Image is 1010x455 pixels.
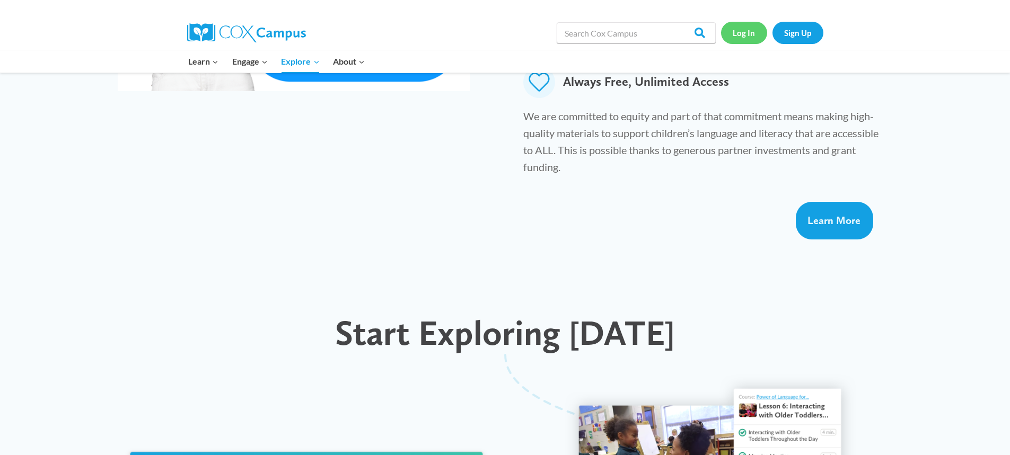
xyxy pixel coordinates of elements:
[772,22,823,43] a: Sign Up
[275,50,327,73] button: Child menu of Explore
[807,214,860,227] span: Learn More
[721,22,823,43] nav: Secondary Navigation
[182,50,372,73] nav: Primary Navigation
[326,50,372,73] button: Child menu of About
[557,22,716,43] input: Search Cox Campus
[225,50,275,73] button: Child menu of Engage
[182,50,226,73] button: Child menu of Learn
[523,108,884,181] p: We are committed to equity and part of that commitment means making high-quality materials to sup...
[563,66,729,98] span: Always Free, Unlimited Access
[796,202,873,239] a: Learn More
[187,23,306,42] img: Cox Campus
[335,311,675,353] span: Start Exploring [DATE]
[721,22,767,43] a: Log In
